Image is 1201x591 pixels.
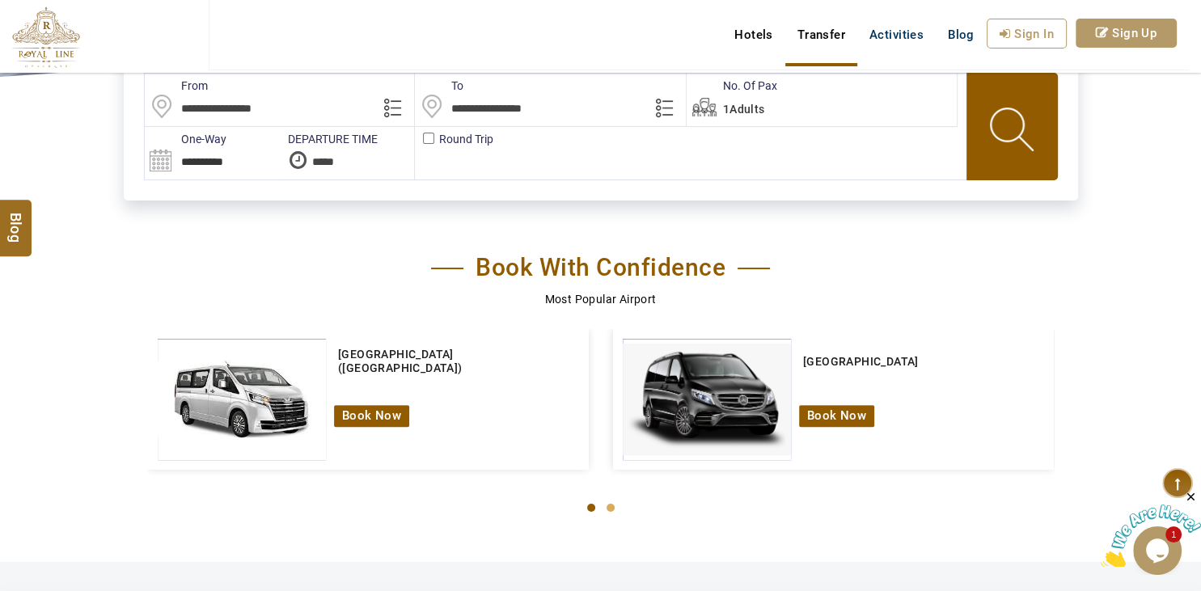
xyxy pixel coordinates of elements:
a: Sign In [987,19,1067,49]
a: Blog [936,19,987,51]
a: Activities [857,19,936,51]
img: img [623,339,791,460]
label: One-Way [145,131,226,147]
label: Round Trip [415,131,439,147]
span: Blog [948,27,975,42]
a: Sign Up [1076,19,1177,48]
a: [GEOGRAPHIC_DATA] [799,339,923,385]
img: img [158,339,326,460]
a: [GEOGRAPHIC_DATA] ([GEOGRAPHIC_DATA]) [334,339,571,385]
span: Blog [6,213,27,226]
a: Hotels [722,19,784,51]
a: Transfer [785,19,857,51]
label: DEPARTURE TIME [280,131,378,147]
p: Most Popular Airport [148,290,1054,308]
img: The Royal Line Holidays [12,6,80,68]
iframe: chat widget [1101,490,1201,567]
h2: Book With Confidence [431,253,770,282]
